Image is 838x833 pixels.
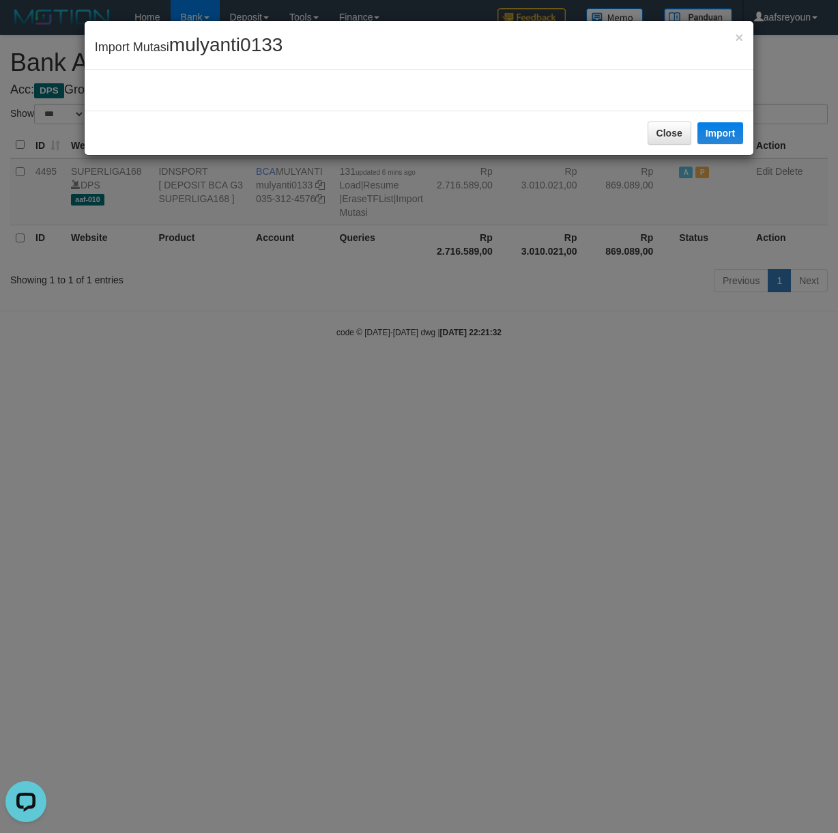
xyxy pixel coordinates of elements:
[95,40,283,54] span: Import Mutasi
[5,5,46,46] button: Open LiveChat chat widget
[648,122,691,145] button: Close
[697,122,744,144] button: Import
[735,30,743,44] button: Close
[169,34,283,55] span: mulyanti0133
[735,29,743,45] span: ×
